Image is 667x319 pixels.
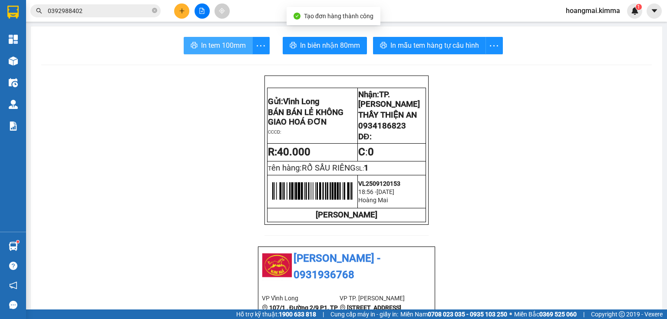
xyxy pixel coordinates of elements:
sup: 1 [636,4,642,10]
span: Miền Nam [400,309,507,319]
img: logo.jpg [262,250,292,281]
span: environment [340,305,346,311]
span: 40.000 [277,146,310,158]
span: file-add [199,8,205,14]
img: warehouse-icon [9,242,18,251]
img: warehouse-icon [9,56,18,66]
img: warehouse-icon [9,78,18,87]
strong: C [358,146,365,158]
span: close-circle [152,8,157,13]
span: search [36,8,42,14]
strong: [PERSON_NAME] [316,210,377,220]
button: caret-down [647,3,662,19]
span: In biên nhận 80mm [300,40,360,51]
span: Hoàng Mai [358,197,388,204]
span: close-circle [152,7,157,15]
span: BÁN BÁN LẺ KHÔNG GIAO HOÁ ĐƠN [268,108,343,127]
span: caret-down [650,7,658,15]
span: ên hàng: [271,163,356,173]
button: aim [215,3,230,19]
button: printerIn mẫu tem hàng tự cấu hình [373,37,486,54]
span: 1 [364,163,369,173]
span: VL2509120153 [358,180,400,187]
strong: 0708 023 035 - 0935 103 250 [428,311,507,318]
span: SL: [356,165,364,172]
span: Tạo đơn hàng thành công [304,13,373,20]
span: 18:56 - [358,188,376,195]
span: ⚪️ [509,312,512,316]
sup: 1 [17,240,19,243]
button: more [485,37,503,54]
span: 0 [368,146,374,158]
span: copyright [619,311,625,317]
span: THẦY THIỆN AN [358,110,417,120]
span: question-circle [9,262,17,270]
span: check-circle [294,13,300,20]
li: VP Vĩnh Long [262,293,340,303]
span: [DATE] [376,188,394,195]
span: more [253,40,269,51]
span: 0934186823 [358,121,406,131]
li: [PERSON_NAME] - 0931936768 [262,250,431,283]
span: CCCD: [268,129,281,135]
img: logo-vxr [7,6,19,19]
span: printer [380,42,387,50]
span: Hỗ trợ kỹ thuật: [236,309,316,319]
span: | [323,309,324,319]
strong: R: [268,146,310,158]
span: In mẫu tem hàng tự cấu hình [390,40,479,51]
span: environment [262,305,268,311]
span: T [268,165,356,172]
button: more [252,37,270,54]
strong: 1900 633 818 [279,311,316,318]
input: Tìm tên, số ĐT hoặc mã đơn [48,6,150,16]
span: Nhận: [358,90,420,109]
img: dashboard-icon [9,35,18,44]
img: warehouse-icon [9,100,18,109]
span: | [583,309,584,319]
span: In tem 100mm [201,40,246,51]
img: solution-icon [9,122,18,131]
button: printerIn biên nhận 80mm [283,37,367,54]
li: VP TP. [PERSON_NAME] [340,293,417,303]
span: printer [290,42,297,50]
span: message [9,301,17,309]
span: plus [179,8,185,14]
span: printer [191,42,198,50]
span: Miền Bắc [514,309,577,319]
span: : [358,146,374,158]
span: Gửi: [268,97,320,106]
span: Cung cấp máy in - giấy in: [330,309,398,319]
span: notification [9,281,17,289]
button: printerIn tem 100mm [184,37,253,54]
span: more [486,40,502,51]
span: Vĩnh Long [283,97,320,106]
span: 1 [637,4,640,10]
span: TP. [PERSON_NAME] [358,90,420,109]
button: file-add [195,3,210,19]
img: icon-new-feature [631,7,639,15]
strong: 0369 525 060 [539,311,577,318]
span: aim [219,8,225,14]
span: RỔ SẦU RIÊNG [302,163,356,173]
button: plus [174,3,189,19]
span: hoangmai.kimma [559,5,627,16]
span: DĐ: [358,132,371,141]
